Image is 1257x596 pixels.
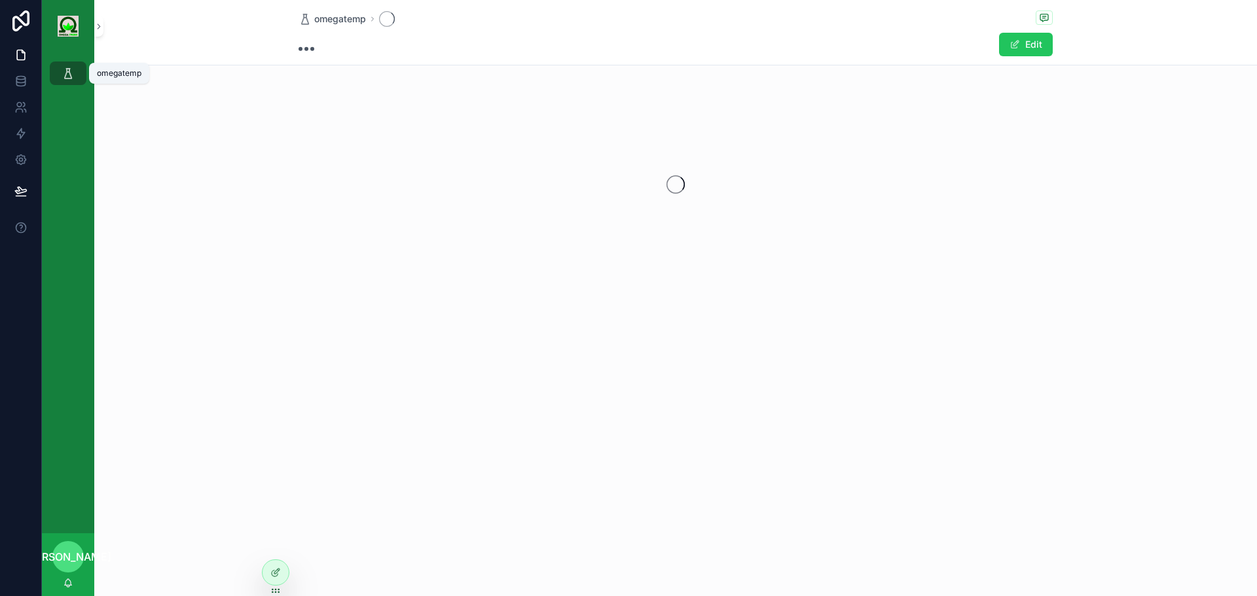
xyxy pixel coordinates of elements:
a: omegatemp [299,12,366,26]
span: omegatemp [314,12,366,26]
div: scrollable content [42,52,94,102]
button: Edit [999,33,1053,56]
div: omegatemp [97,68,141,79]
img: App logo [58,16,79,37]
span: [PERSON_NAME] [25,549,111,565]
